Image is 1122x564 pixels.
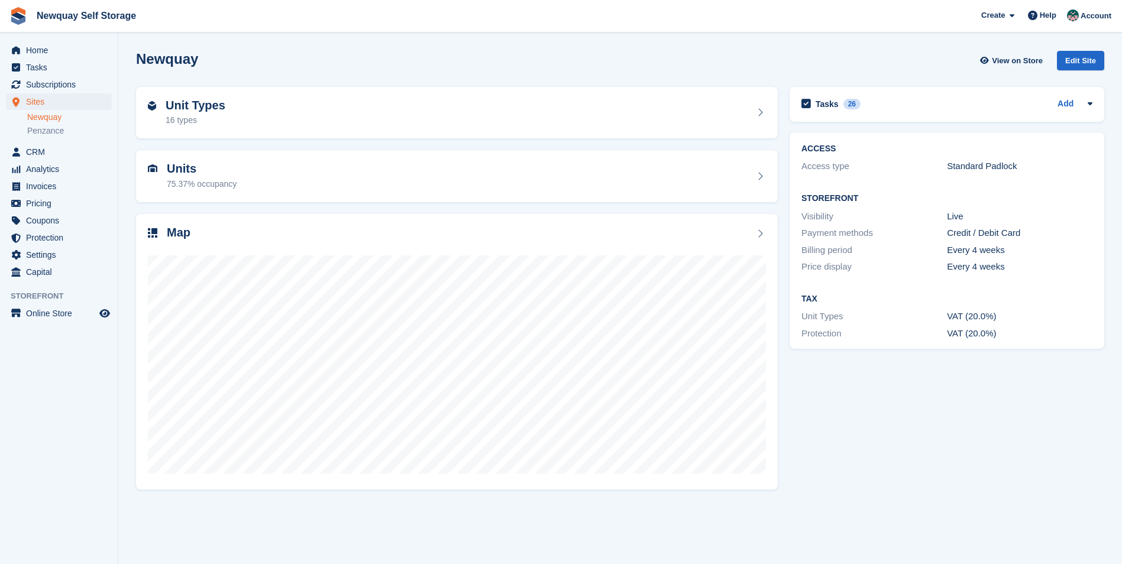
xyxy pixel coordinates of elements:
[947,260,1092,274] div: Every 4 weeks
[11,290,118,302] span: Storefront
[27,125,112,137] a: Penzance
[26,247,97,263] span: Settings
[801,210,947,223] div: Visibility
[981,9,1005,21] span: Create
[6,76,112,93] a: menu
[978,51,1047,70] a: View on Store
[6,59,112,76] a: menu
[136,214,778,490] a: Map
[801,244,947,257] div: Billing period
[26,93,97,110] span: Sites
[26,178,97,195] span: Invoices
[98,306,112,320] a: Preview store
[166,114,225,127] div: 16 types
[6,42,112,59] a: menu
[26,229,97,246] span: Protection
[6,212,112,229] a: menu
[9,7,27,25] img: stora-icon-8386f47178a22dfd0bd8f6a31ec36ba5ce8667c1dd55bd0f319d3a0aa187defe.svg
[26,76,97,93] span: Subscriptions
[1058,98,1074,111] a: Add
[26,161,97,177] span: Analytics
[816,99,839,109] h2: Tasks
[1057,51,1104,70] div: Edit Site
[167,162,237,176] h2: Units
[992,55,1043,67] span: View on Store
[27,112,112,123] a: Newquay
[801,144,1092,154] h2: ACCESS
[801,327,947,341] div: Protection
[167,226,190,239] h2: Map
[26,144,97,160] span: CRM
[167,178,237,190] div: 75.37% occupancy
[136,150,778,202] a: Units 75.37% occupancy
[26,42,97,59] span: Home
[26,212,97,229] span: Coupons
[947,244,1092,257] div: Every 4 weeks
[6,161,112,177] a: menu
[166,99,225,112] h2: Unit Types
[801,294,1092,304] h2: Tax
[26,305,97,322] span: Online Store
[148,164,157,173] img: unit-icn-7be61d7bf1b0ce9d3e12c5938cc71ed9869f7b940bace4675aadf7bd6d80202e.svg
[6,195,112,212] a: menu
[6,93,112,110] a: menu
[136,51,198,67] h2: Newquay
[801,194,1092,203] h2: Storefront
[1081,10,1111,22] span: Account
[6,229,112,246] a: menu
[148,101,156,111] img: unit-type-icn-2b2737a686de81e16bb02015468b77c625bbabd49415b5ef34ead5e3b44a266d.svg
[947,310,1092,323] div: VAT (20.0%)
[947,210,1092,223] div: Live
[32,6,141,25] a: Newquay Self Storage
[801,310,947,323] div: Unit Types
[6,144,112,160] a: menu
[148,228,157,238] img: map-icn-33ee37083ee616e46c38cad1a60f524a97daa1e2b2c8c0bc3eb3415660979fc1.svg
[1057,51,1104,75] a: Edit Site
[26,195,97,212] span: Pricing
[26,59,97,76] span: Tasks
[801,160,947,173] div: Access type
[6,264,112,280] a: menu
[6,305,112,322] a: menu
[1040,9,1056,21] span: Help
[136,87,778,139] a: Unit Types 16 types
[843,99,861,109] div: 26
[801,260,947,274] div: Price display
[801,226,947,240] div: Payment methods
[6,178,112,195] a: menu
[6,247,112,263] a: menu
[947,226,1092,240] div: Credit / Debit Card
[947,327,1092,341] div: VAT (20.0%)
[26,264,97,280] span: Capital
[1067,9,1079,21] img: Tina
[947,160,1092,173] div: Standard Padlock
